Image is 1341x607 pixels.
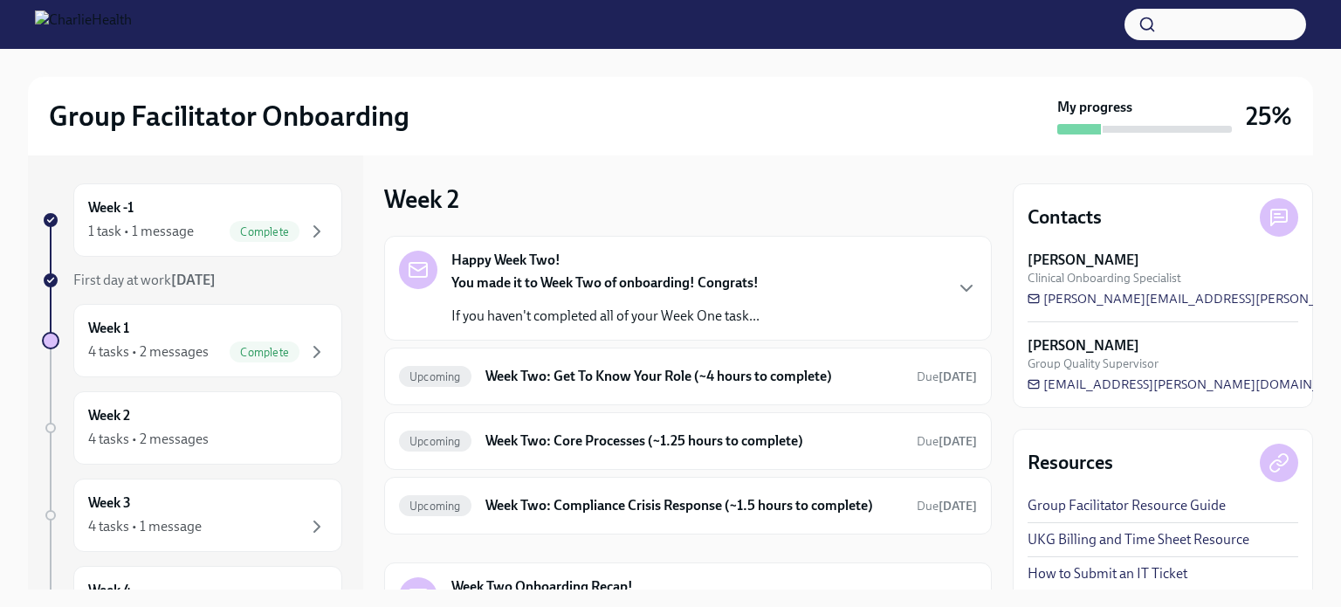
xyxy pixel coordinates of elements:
a: Week 24 tasks • 2 messages [42,391,342,465]
strong: Week Two Onboarding Recap! [451,577,633,597]
strong: Happy Week Two! [451,251,560,270]
span: Upcoming [399,500,471,513]
strong: [DATE] [171,272,216,288]
h2: Group Facilitator Onboarding [49,99,409,134]
h3: Week 2 [384,183,459,215]
strong: [DATE] [939,369,977,384]
span: Due [917,434,977,449]
h6: Week 2 [88,406,130,425]
strong: [DATE] [939,499,977,514]
h6: Week -1 [88,198,134,217]
span: September 1st, 2025 10:00 [917,498,977,514]
a: Week 34 tasks • 1 message [42,479,342,552]
span: Upcoming [399,370,471,383]
a: UpcomingWeek Two: Core Processes (~1.25 hours to complete)Due[DATE] [399,427,977,455]
span: September 1st, 2025 10:00 [917,433,977,450]
div: 1 task • 1 message [88,222,194,241]
div: 4 tasks • 1 message [88,517,202,536]
h6: Week Two: Core Processes (~1.25 hours to complete) [485,431,903,451]
a: Week -11 task • 1 messageComplete [42,183,342,257]
a: UpcomingWeek Two: Get To Know Your Role (~4 hours to complete)Due[DATE] [399,362,977,390]
span: Clinical Onboarding Specialist [1028,270,1181,286]
span: September 1st, 2025 10:00 [917,369,977,385]
a: Week 14 tasks • 2 messagesComplete [42,304,342,377]
h6: Week 1 [88,319,129,338]
a: UpcomingWeek Two: Compliance Crisis Response (~1.5 hours to complete)Due[DATE] [399,492,977,520]
span: First day at work [73,272,216,288]
img: CharlieHealth [35,10,132,38]
h6: Week Two: Compliance Crisis Response (~1.5 hours to complete) [485,496,903,515]
span: Upcoming [399,435,471,448]
strong: [PERSON_NAME] [1028,336,1139,355]
strong: You made it to Week Two of onboarding! Congrats! [451,274,759,291]
h6: Week 4 [88,581,131,600]
a: How to Submit an IT Ticket [1028,564,1187,583]
span: Complete [230,346,299,359]
a: Group Facilitator Resource Guide [1028,496,1226,515]
div: 4 tasks • 2 messages [88,430,209,449]
a: First day at work[DATE] [42,271,342,290]
span: Due [917,499,977,514]
strong: My progress [1057,98,1132,117]
h6: Week 3 [88,493,131,513]
h3: 25% [1246,100,1292,132]
strong: [DATE] [939,434,977,449]
strong: [PERSON_NAME] [1028,251,1139,270]
h4: Resources [1028,450,1113,476]
span: Complete [230,225,299,238]
span: Group Quality Supervisor [1028,355,1159,372]
span: Due [917,369,977,384]
p: If you haven't completed all of your Week One task... [451,307,760,326]
div: 4 tasks • 2 messages [88,342,209,362]
a: UKG Billing and Time Sheet Resource [1028,530,1249,549]
h6: Week Two: Get To Know Your Role (~4 hours to complete) [485,367,903,386]
h4: Contacts [1028,204,1102,231]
